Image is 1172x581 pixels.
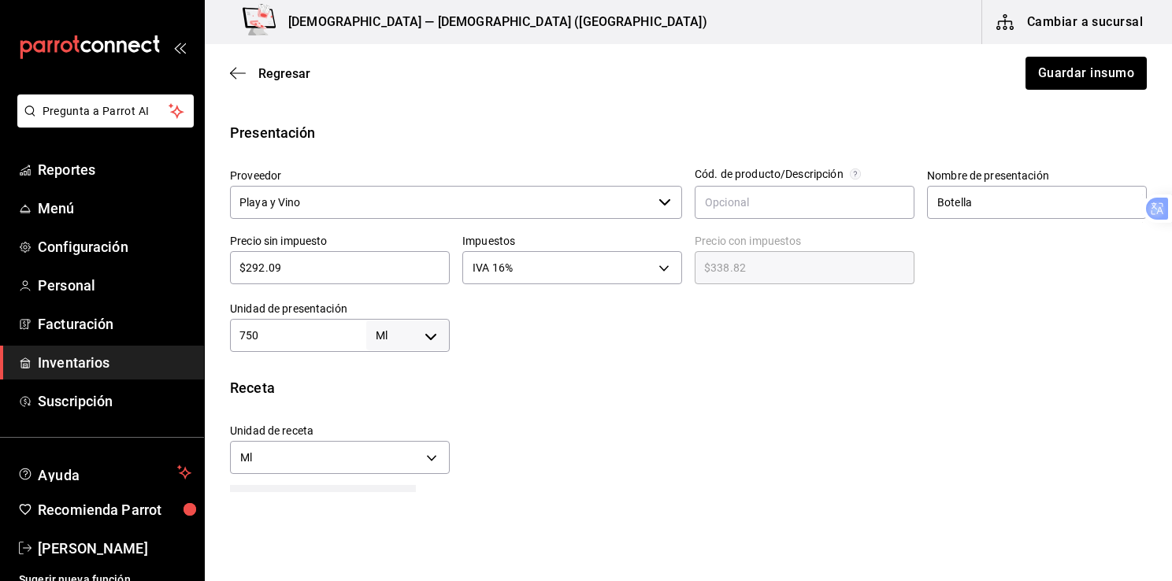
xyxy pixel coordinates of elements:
[205,44,1172,492] main: ;
[230,235,450,246] label: Precio sin impuesto
[38,161,95,178] font: Reportes
[258,66,310,81] span: Regresar
[462,251,682,284] div: IVA 16%
[230,170,682,181] label: Proveedor
[38,501,161,518] font: Recomienda Parrot
[38,277,95,294] font: Personal
[695,258,914,277] input: $0.00
[230,66,310,81] button: Regresar
[366,320,450,350] div: Ml
[230,441,450,474] div: Ml
[38,354,109,371] font: Inventarios
[38,316,113,332] font: Facturación
[38,463,171,482] span: Ayuda
[230,258,450,277] input: $0.00
[230,377,1147,398] div: Receta
[17,94,194,128] button: Pregunta a Parrot AI
[11,114,194,131] a: Pregunta a Parrot AI
[230,122,1147,143] div: Presentación
[38,239,128,255] font: Configuración
[695,168,844,179] div: Cód. de producto/Descripción
[695,235,914,246] label: Precio con impuestos
[230,326,366,345] input: 0
[230,425,450,436] label: Unidad de receta
[462,235,682,246] label: Impuestos
[43,103,169,120] span: Pregunta a Parrot AI
[927,170,1147,181] label: Nombre de presentación
[927,186,1147,219] input: Opcional
[230,186,652,219] input: Ver todos
[38,200,75,216] font: Menú
[276,13,707,31] h3: [DEMOGRAPHIC_DATA] — [DEMOGRAPHIC_DATA] ([GEOGRAPHIC_DATA])
[695,186,914,219] input: Opcional
[38,393,113,409] font: Suscripción
[173,41,186,54] button: open_drawer_menu
[38,540,148,557] font: [PERSON_NAME]
[230,485,416,518] span: 1 ml de Botella = 1 ml receta
[1025,57,1147,90] button: Guardar insumo
[1027,11,1143,33] font: Cambiar a sucursal
[230,303,450,314] label: Unidad de presentación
